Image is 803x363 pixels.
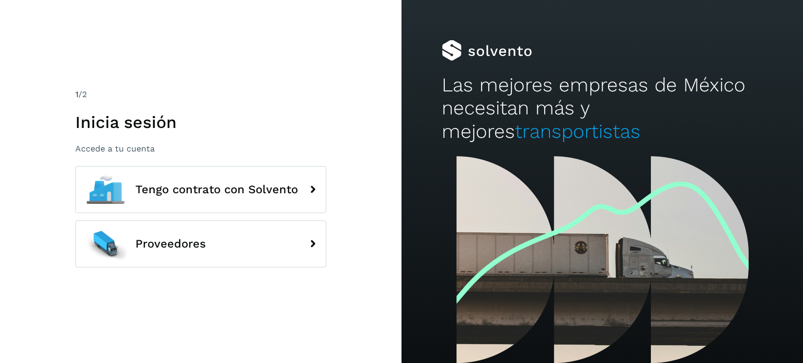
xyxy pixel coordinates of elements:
[75,89,78,99] span: 1
[515,120,640,143] span: transportistas
[442,74,763,143] h2: Las mejores empresas de México necesitan más y mejores
[75,88,326,101] div: /2
[75,166,326,213] button: Tengo contrato con Solvento
[75,220,326,267] button: Proveedores
[135,238,206,250] span: Proveedores
[75,144,326,154] p: Accede a tu cuenta
[75,112,326,132] h1: Inicia sesión
[135,183,298,196] span: Tengo contrato con Solvento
